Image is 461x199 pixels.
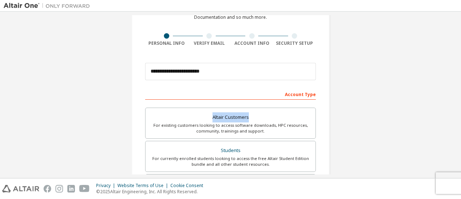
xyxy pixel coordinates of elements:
[150,112,311,122] div: Altair Customers
[230,40,273,46] div: Account Info
[273,40,316,46] div: Security Setup
[79,185,90,192] img: youtube.svg
[150,122,311,134] div: For existing customers looking to access software downloads, HPC resources, community, trainings ...
[170,183,207,189] div: Cookie Consent
[188,40,231,46] div: Verify Email
[117,183,170,189] div: Website Terms of Use
[96,183,117,189] div: Privacy
[150,156,311,167] div: For currently enrolled students looking to access the free Altair Student Edition bundle and all ...
[67,185,75,192] img: linkedin.svg
[2,185,39,192] img: altair_logo.svg
[44,185,51,192] img: facebook.svg
[145,40,188,46] div: Personal Info
[55,185,63,192] img: instagram.svg
[150,146,311,156] div: Students
[145,88,316,100] div: Account Type
[4,2,94,9] img: Altair One
[96,189,207,195] p: © 2025 Altair Engineering, Inc. All Rights Reserved.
